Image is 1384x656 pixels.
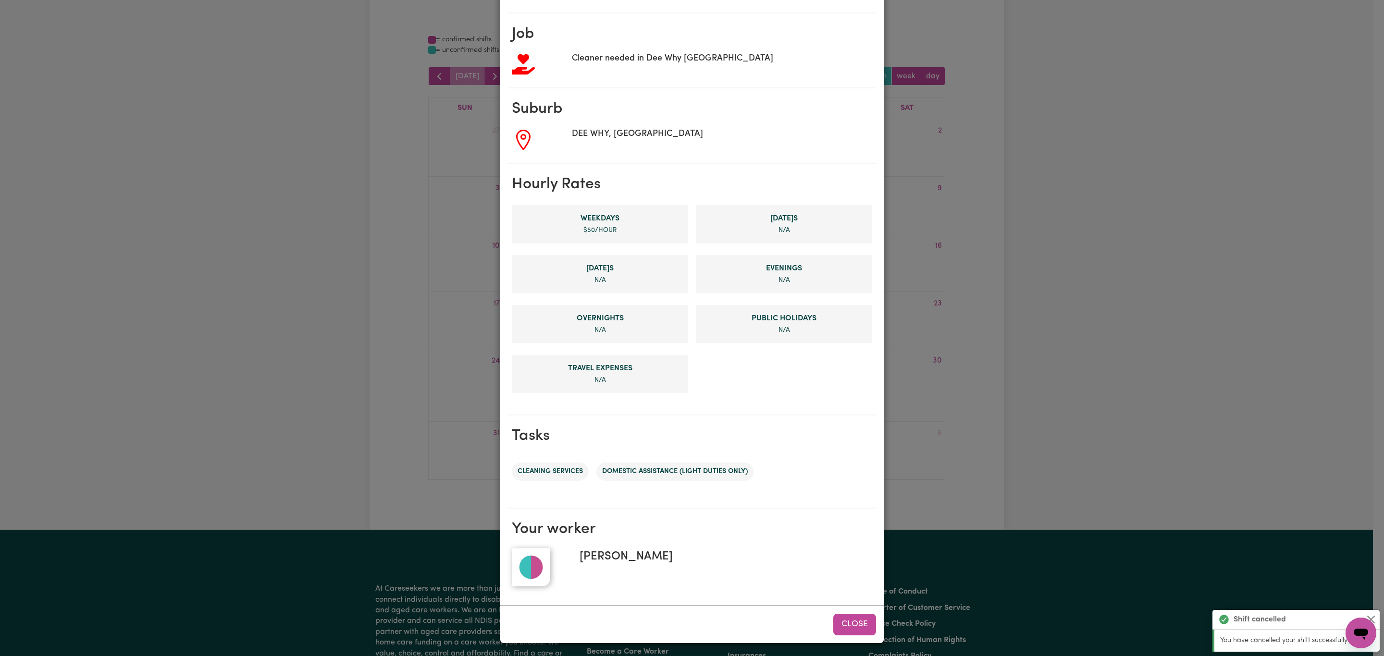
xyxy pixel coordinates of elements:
p: You have cancelled your shift successfully! [1220,635,1374,646]
li: Cleaning services [512,462,589,481]
button: Close [833,614,876,635]
h2: Hourly Rates [512,175,872,194]
span: not specified [778,327,790,333]
span: Public Holiday rate [704,313,865,324]
strong: Shift cancelled [1234,614,1286,625]
span: Evening rate [704,263,865,274]
span: [PERSON_NAME] [572,548,673,565]
h2: Job [512,25,872,43]
span: Weekday rate [519,213,680,224]
span: not specified [778,277,790,283]
span: Saturday rate [704,213,865,224]
span: $ 50 /hour [583,227,617,233]
span: Cleaner needed in Dee Why [GEOGRAPHIC_DATA] [572,54,773,64]
span: DEE WHY, [GEOGRAPHIC_DATA] [572,129,703,140]
span: not specified [594,377,606,383]
li: Domestic assistance (light duties only) [596,462,754,481]
span: Travel Expense rate [519,363,680,374]
img: default_profile_pic.99ad5853.jpg [512,548,550,586]
button: Close [1365,614,1377,625]
span: not specified [594,327,606,333]
span: not specified [594,277,606,283]
span: not specified [778,227,790,233]
h2: Suburb [512,100,872,118]
span: Overnight rate [519,313,680,324]
h2: Your worker [512,520,872,538]
h2: Tasks [512,427,872,445]
span: Sunday rate [519,263,680,274]
iframe: Button to launch messaging window, conversation in progress [1346,618,1376,648]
